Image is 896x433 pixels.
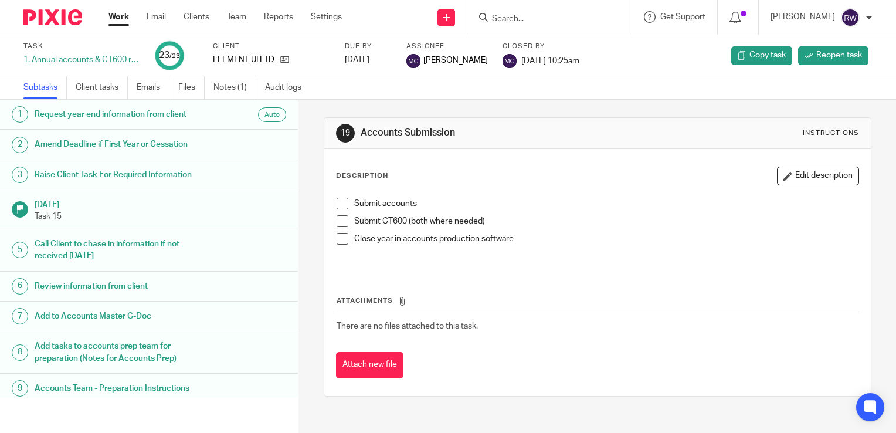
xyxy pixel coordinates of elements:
[503,42,579,51] label: Closed by
[337,297,393,304] span: Attachments
[23,54,141,66] div: 1. Annual accounts & CT600 return
[841,8,860,27] img: svg%3E
[12,380,28,397] div: 9
[23,9,82,25] img: Pixie
[23,76,67,99] a: Subtasks
[258,107,286,122] div: Auto
[213,76,256,99] a: Notes (1)
[336,171,388,181] p: Description
[265,76,310,99] a: Audit logs
[76,76,128,99] a: Client tasks
[336,352,403,378] button: Attach new file
[345,54,392,66] div: [DATE]
[35,278,202,295] h1: Review information from client
[23,42,141,51] label: Task
[35,337,202,367] h1: Add tasks to accounts prep team for preparation (Notes for Accounts Prep)
[337,322,478,330] span: There are no files attached to this task.
[798,46,868,65] a: Reopen task
[491,14,596,25] input: Search
[345,42,392,51] label: Due by
[227,11,246,23] a: Team
[159,49,180,62] div: 23
[35,235,202,265] h1: Call Client to chase in information if not received [DATE]
[108,11,129,23] a: Work
[178,76,205,99] a: Files
[660,13,705,21] span: Get Support
[803,128,859,138] div: Instructions
[35,380,202,397] h1: Accounts Team - Preparation Instructions
[35,166,202,184] h1: Raise Client Task For Required Information
[354,215,858,227] p: Submit CT600 (both where needed)
[12,167,28,183] div: 3
[35,211,287,222] p: Task 15
[12,137,28,153] div: 2
[147,11,166,23] a: Email
[35,106,202,123] h1: Request year end information from client
[423,55,488,66] span: [PERSON_NAME]
[213,42,330,51] label: Client
[184,11,209,23] a: Clients
[169,53,180,59] small: /23
[731,46,792,65] a: Copy task
[12,106,28,123] div: 1
[12,242,28,258] div: 5
[354,198,858,209] p: Submit accounts
[264,11,293,23] a: Reports
[503,54,517,68] img: svg%3E
[213,54,274,66] p: ELEMENT UI LTD
[35,307,202,325] h1: Add to Accounts Master G-Doc
[137,76,169,99] a: Emails
[816,49,862,61] span: Reopen task
[35,196,287,211] h1: [DATE]
[35,136,202,153] h1: Amend Deadline if First Year or Cessation
[749,49,786,61] span: Copy task
[406,54,420,68] img: svg%3E
[771,11,835,23] p: [PERSON_NAME]
[406,42,488,51] label: Assignee
[12,308,28,324] div: 7
[361,127,622,139] h1: Accounts Submission
[336,124,355,143] div: 19
[354,233,858,245] p: Close year in accounts production software
[777,167,859,185] button: Edit description
[521,56,579,65] span: [DATE] 10:25am
[12,344,28,361] div: 8
[311,11,342,23] a: Settings
[12,278,28,295] div: 6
